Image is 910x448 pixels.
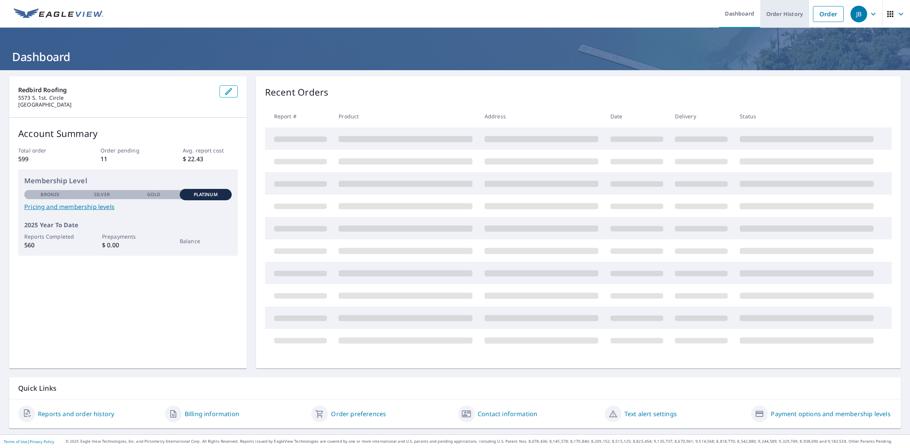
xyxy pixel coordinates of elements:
[147,191,160,198] p: Gold
[813,6,844,22] a: Order
[100,154,155,163] p: 11
[18,101,213,108] p: [GEOGRAPHIC_DATA]
[265,105,333,127] th: Report #
[14,8,103,20] img: EV Logo
[18,146,73,154] p: Total order
[24,233,76,241] p: Reports Completed
[66,439,906,444] p: © 2025 Eagle View Technologies, Inc. and Pictometry International Corp. All Rights Reserved. Repo...
[18,154,73,163] p: 599
[18,85,213,94] p: Redbird Roofing
[624,409,677,418] a: Text alert settings
[24,176,232,186] p: Membership Level
[333,105,479,127] th: Product
[9,49,901,64] h1: Dashboard
[24,220,232,230] p: 2025 Year To Date
[183,146,238,154] p: Avg. report cost
[102,233,154,241] p: Prepayments
[38,409,114,418] a: Reports and order history
[771,409,890,418] a: Payment options and membership levels
[18,94,213,101] p: 5573 S. 1st. Circle
[102,241,154,250] p: $ 0.00
[185,409,239,418] a: Billing information
[18,127,238,140] p: Account Summary
[94,191,110,198] p: Silver
[604,105,669,127] th: Date
[4,439,54,444] p: |
[478,409,537,418] a: Contact information
[194,191,218,198] p: Platinum
[734,105,880,127] th: Status
[265,85,329,99] p: Recent Orders
[180,237,232,245] p: Balance
[100,146,155,154] p: Order pending
[479,105,604,127] th: Address
[331,409,386,418] a: Order preferences
[669,105,734,127] th: Delivery
[24,241,76,250] p: 560
[18,384,892,393] p: Quick Links
[24,202,232,211] a: Pricing and membership levels
[183,154,238,163] p: $ 22.43
[30,439,54,444] a: Privacy Policy
[850,6,867,22] div: JB
[41,191,60,198] p: Bronze
[4,439,27,444] a: Terms of Use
